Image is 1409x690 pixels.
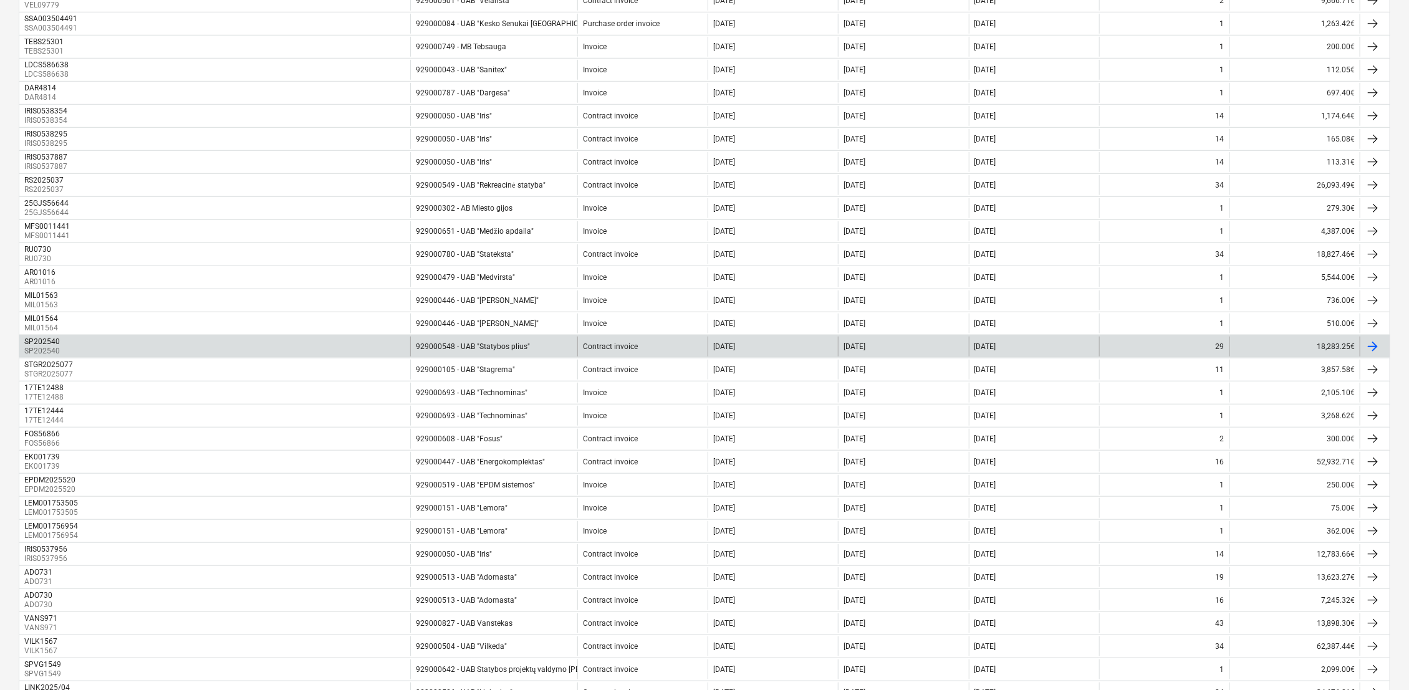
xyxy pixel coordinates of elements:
div: Invoice [583,42,607,51]
div: [DATE] [974,619,996,628]
div: Contract invoice [583,181,638,189]
div: 26,093.49€ [1229,175,1360,195]
div: Invoice [583,319,607,328]
div: [DATE] [844,504,865,512]
div: 113.31€ [1229,152,1360,172]
div: 736.00€ [1229,290,1360,310]
div: Contract invoice [583,250,638,259]
div: 5,544.00€ [1229,267,1360,287]
div: [DATE] [844,411,865,420]
div: VANS971 [24,614,57,623]
div: FOS56866 [24,429,60,438]
p: EK001739 [24,461,62,472]
div: 1 [1220,527,1224,535]
p: VANS971 [24,623,60,633]
div: Invoice [583,481,607,489]
div: [DATE] [974,458,996,466]
div: 19 [1216,573,1224,582]
div: [DATE] [713,504,735,512]
div: Invoice [583,388,607,397]
div: SP202540 [24,337,60,346]
div: [DATE] [844,250,865,259]
div: [DATE] [713,434,735,443]
div: Contract invoice [583,596,638,605]
div: 1 [1220,273,1224,282]
div: [DATE] [844,273,865,282]
div: Contract invoice [583,135,638,143]
div: DAR4814 [24,84,56,92]
div: 1 [1220,42,1224,51]
p: FOS56866 [24,438,62,449]
div: [DATE] [844,158,865,166]
div: [DATE] [844,619,865,628]
div: 1 [1220,227,1224,236]
div: 1,263.42€ [1229,14,1360,34]
div: 1 [1220,481,1224,489]
div: 52,932.71€ [1229,452,1360,472]
div: [DATE] [974,65,996,74]
div: LEM001756954 [24,522,78,530]
div: SSA003504491 [24,14,77,23]
div: IRIS0537956 [24,545,67,553]
div: 929000549 - UAB "Rekreacinė statyba" [416,181,545,190]
div: Contract invoice [583,573,638,582]
div: [DATE] [974,665,996,674]
div: 929000787 - UAB "Dargesa" [416,89,510,97]
div: [DATE] [713,596,735,605]
div: 1 [1220,89,1224,97]
p: DAR4814 [24,92,59,103]
div: [DATE] [713,158,735,166]
div: [DATE] [844,550,865,558]
div: [DATE] [844,296,865,305]
div: 929000479 - UAB "Medvirsta" [416,273,515,282]
div: 929000827 - UAB Vanstekas [416,619,512,628]
div: 200.00€ [1229,37,1360,57]
div: [DATE] [713,19,735,28]
p: IRIS0537956 [24,553,70,564]
p: TEBS25301 [24,46,66,57]
div: Contract invoice [583,342,638,351]
div: [DATE] [844,204,865,213]
div: [DATE] [713,388,735,397]
div: [DATE] [713,250,735,259]
div: 18,827.46€ [1229,244,1360,264]
p: 25GJS56644 [24,208,71,218]
div: Invoice [583,89,607,97]
div: [DATE] [713,573,735,582]
div: LEM001753505 [24,499,78,507]
p: 17TE12488 [24,392,66,403]
div: 929000780 - UAB "Stateksta" [416,250,514,259]
div: 279.30€ [1229,198,1360,218]
div: 929000749 - MB Tebsauga [416,42,506,51]
div: [DATE] [974,204,996,213]
div: 2,099.00€ [1229,659,1360,679]
div: [DATE] [713,665,735,674]
div: 929000446 - UAB "[PERSON_NAME]" [416,319,539,328]
div: 929000043 - UAB "Sanitex" [416,65,507,74]
div: [DATE] [974,434,996,443]
div: [DATE] [974,573,996,582]
div: 18,283.25€ [1229,337,1360,357]
div: Contract invoice [583,458,638,466]
div: [DATE] [713,642,735,651]
div: [DATE] [713,365,735,374]
div: EK001739 [24,453,60,461]
p: SSA003504491 [24,23,80,34]
div: [DATE] [974,388,996,397]
div: Invoice [583,273,607,282]
div: 929000050 - UAB "Iris" [416,135,492,143]
div: [DATE] [844,65,865,74]
div: IRIS0537887 [24,153,67,161]
div: [DATE] [974,296,996,305]
div: 34 [1216,250,1224,259]
div: [DATE] [974,181,996,189]
div: 7,245.32€ [1229,590,1360,610]
p: MIL01563 [24,300,60,310]
div: [DATE] [974,596,996,605]
p: IRIS0538354 [24,115,70,126]
p: MFS0011441 [24,231,72,241]
p: MIL01564 [24,323,60,333]
div: 34 [1216,642,1224,651]
div: Contract invoice [583,434,638,443]
p: EPDM2025520 [24,484,78,495]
